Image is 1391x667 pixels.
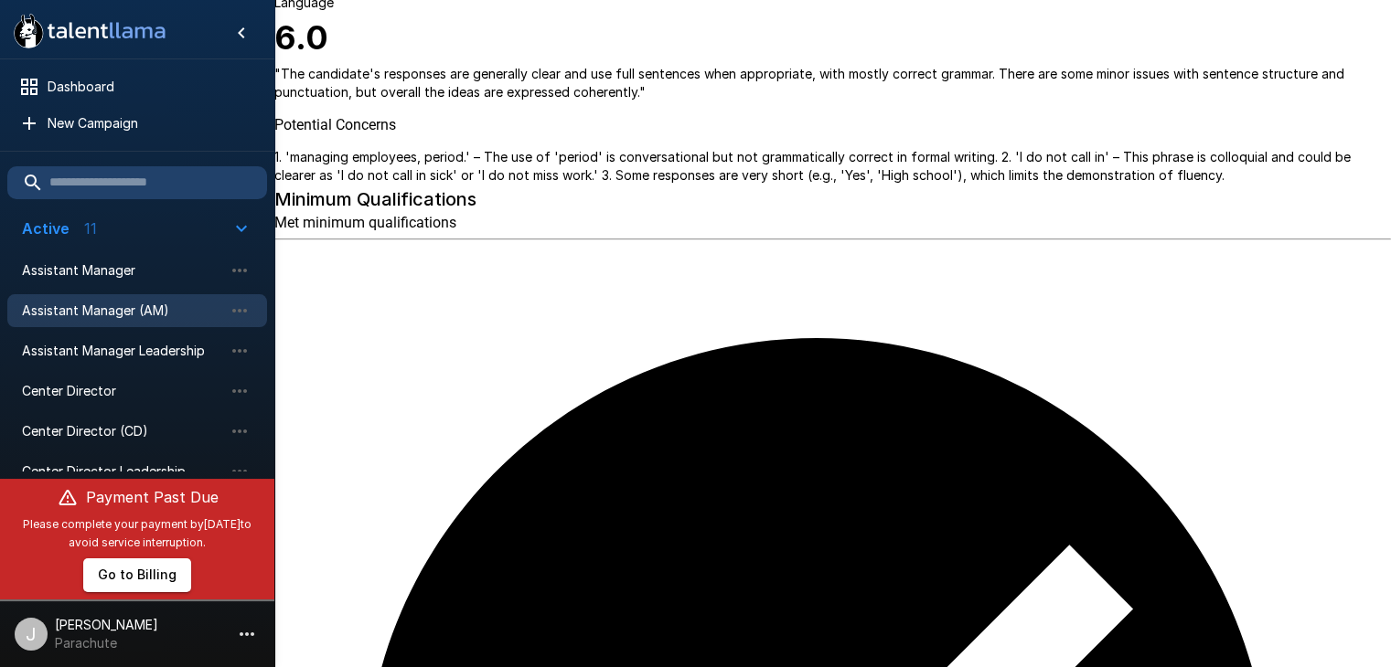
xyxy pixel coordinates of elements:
[274,12,1391,65] h6: 6.0
[274,148,1391,185] p: 1. 'managing employees, period.' – The use of 'period' is conversational but not grammatically co...
[274,185,1391,214] h6: Minimum Qualifications
[274,214,456,231] span: Met minimum qualifications
[274,65,1391,101] p: " The candidate's responses are generally clear and use full sentences when appropriate, with mos...
[274,116,1391,133] p: Potential Concerns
